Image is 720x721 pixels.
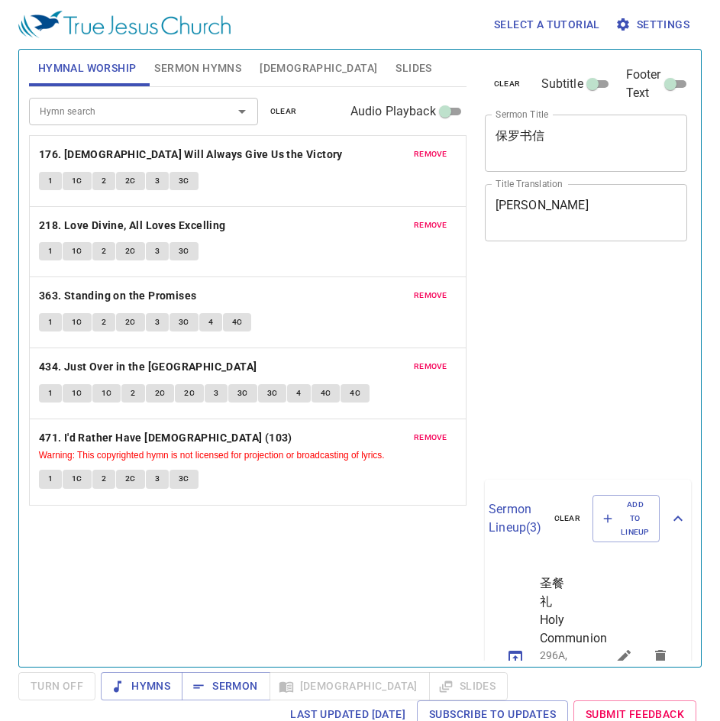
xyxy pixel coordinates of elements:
span: remove [414,218,447,232]
span: 1 [48,315,53,329]
textarea: [PERSON_NAME] [496,198,677,227]
b: 471. I'd Rather Have [DEMOGRAPHIC_DATA] (103) [39,428,292,448]
button: 2 [92,242,115,260]
button: 2C [116,172,145,190]
span: Audio Playback [350,102,436,121]
button: 2 [121,384,144,403]
span: Hymnal Worship [38,59,137,78]
img: True Jesus Church [18,11,231,38]
span: 3C [237,386,248,400]
span: Sermon [194,677,257,696]
span: 2 [131,386,135,400]
span: 1C [72,174,82,188]
span: Slides [396,59,431,78]
button: 1 [39,172,62,190]
span: 3 [155,315,160,329]
button: 2 [92,172,115,190]
b: 434. Just Over in the [GEOGRAPHIC_DATA] [39,357,257,377]
span: 2C [125,315,136,329]
span: Add to Lineup [602,498,650,540]
span: 4C [232,315,243,329]
span: Hymns [113,677,170,696]
button: 2C [146,384,175,403]
button: 3C [170,242,199,260]
span: 2C [184,386,195,400]
span: 1C [72,472,82,486]
button: 3C [228,384,257,403]
button: 2 [92,470,115,488]
span: 4 [208,315,213,329]
button: 434. Just Over in the [GEOGRAPHIC_DATA] [39,357,260,377]
span: Subtitle [541,75,583,93]
span: Sermon Hymns [154,59,241,78]
button: 3C [258,384,287,403]
button: 1C [63,384,92,403]
button: 1C [63,242,92,260]
div: Sermon Lineup(3)clearAdd to Lineup [485,480,691,558]
button: remove [405,216,457,234]
span: 1 [48,174,53,188]
button: clear [545,509,590,528]
span: 2C [125,174,136,188]
span: [DEMOGRAPHIC_DATA] [260,59,377,78]
span: 2 [102,472,106,486]
span: 3C [179,244,189,258]
span: 2 [102,174,106,188]
button: 1 [39,470,62,488]
span: 3 [155,174,160,188]
span: 3 [155,472,160,486]
span: 1 [48,472,53,486]
button: clear [261,102,306,121]
button: 2C [116,470,145,488]
button: 3 [146,313,169,331]
button: 1 [39,313,62,331]
button: 3 [146,172,169,190]
span: 2C [125,244,136,258]
button: remove [405,357,457,376]
b: 176. [DEMOGRAPHIC_DATA] Will Always Give Us the Victory [39,145,343,164]
button: 218. Love Divine, All Loves Excelling [39,216,228,235]
span: 1 [48,386,53,400]
button: 4C [341,384,370,403]
span: 2C [155,386,166,400]
button: 3C [170,313,199,331]
button: 1 [39,242,62,260]
span: clear [270,105,297,118]
button: 3C [170,172,199,190]
span: 3C [179,315,189,329]
span: 3C [179,472,189,486]
button: remove [405,428,457,447]
button: 4C [223,313,252,331]
span: 1 [48,244,53,258]
span: Select a tutorial [494,15,600,34]
span: 3C [179,174,189,188]
button: 3C [170,470,199,488]
button: 4 [199,313,222,331]
span: 2 [102,244,106,258]
button: 1C [63,313,92,331]
button: remove [405,286,457,305]
span: 2 [102,315,106,329]
span: 3 [155,244,160,258]
span: remove [414,289,447,302]
button: 3 [146,470,169,488]
span: 4C [321,386,331,400]
span: 4C [350,386,360,400]
iframe: from-child [479,257,649,474]
button: 1C [63,172,92,190]
span: 1C [72,244,82,258]
span: Footer Text [626,66,661,102]
span: remove [414,360,447,373]
button: 4 [287,384,310,403]
button: 363. Standing on the Promises [39,286,199,306]
button: remove [405,145,457,163]
button: 3 [146,242,169,260]
button: 1C [92,384,121,403]
button: 176. [DEMOGRAPHIC_DATA] Will Always Give Us the Victory [39,145,345,164]
span: 3 [214,386,218,400]
span: 1C [72,386,82,400]
span: clear [554,512,581,525]
small: Warning: This copyrighted hymn is not licensed for projection or broadcasting of lyrics. [39,450,385,461]
button: 2 [92,313,115,331]
button: 471. I'd Rather Have [DEMOGRAPHIC_DATA] (103) [39,428,295,448]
